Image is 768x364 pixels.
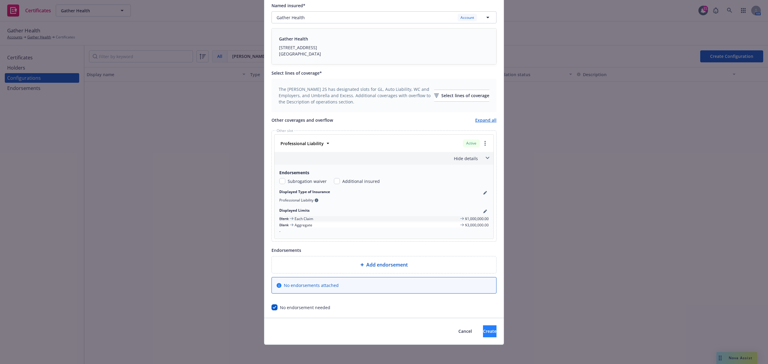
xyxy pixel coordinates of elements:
span: Displayed Limits [279,208,310,215]
span: No endorsements attached [284,282,339,288]
span: Professional Liability [279,198,313,203]
span: Subrogation waiver [288,178,327,184]
button: Create [483,325,496,337]
span: Active [465,141,477,146]
a: pencil [481,208,489,215]
span: Each Claim [295,216,313,221]
span: Select lines of coverage* [271,70,322,76]
span: Blank [279,216,289,221]
span: Endorsements [271,247,301,253]
a: pencil [481,189,489,196]
div: - [279,229,489,234]
span: Endorsements [279,169,489,176]
button: Select lines of coverage [434,90,489,102]
a: more [481,140,489,147]
div: [GEOGRAPHIC_DATA] [279,51,321,57]
span: $1,000,000.00 [465,216,489,221]
span: Add endorsement [366,261,408,268]
div: Select lines of coverage [434,90,489,101]
span: Other slot [275,129,294,133]
span: Displayed Type of Insurance [279,189,330,196]
strong: Professional Liability [280,141,324,146]
button: Gather HealthAccount [271,11,496,23]
span: Aggregate [295,222,312,228]
div: Add endorsement [271,256,496,273]
span: Blank [279,222,289,228]
a: Expand all [475,117,496,123]
div: No endorsement needed [280,304,330,311]
span: Additional insured [342,178,380,184]
div: Hide details [274,152,493,165]
div: Hide details [276,155,478,162]
div: Account [457,14,477,21]
span: Named insured* [271,3,305,8]
span: Create [483,328,496,334]
span: $3,000,000.00 [465,222,489,228]
span: Cancel [458,328,472,334]
span: The [PERSON_NAME] 25 has designated slots for GL, Auto Liability, WC and Employers, and Umbrella ... [279,86,430,105]
div: Gather Health [279,36,321,42]
span: Professional Liability [279,198,318,203]
div: [STREET_ADDRESS] [279,44,321,51]
button: Cancel [448,325,482,337]
span: Other coverages and overflow [271,117,333,123]
span: Gather Health [277,14,305,21]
